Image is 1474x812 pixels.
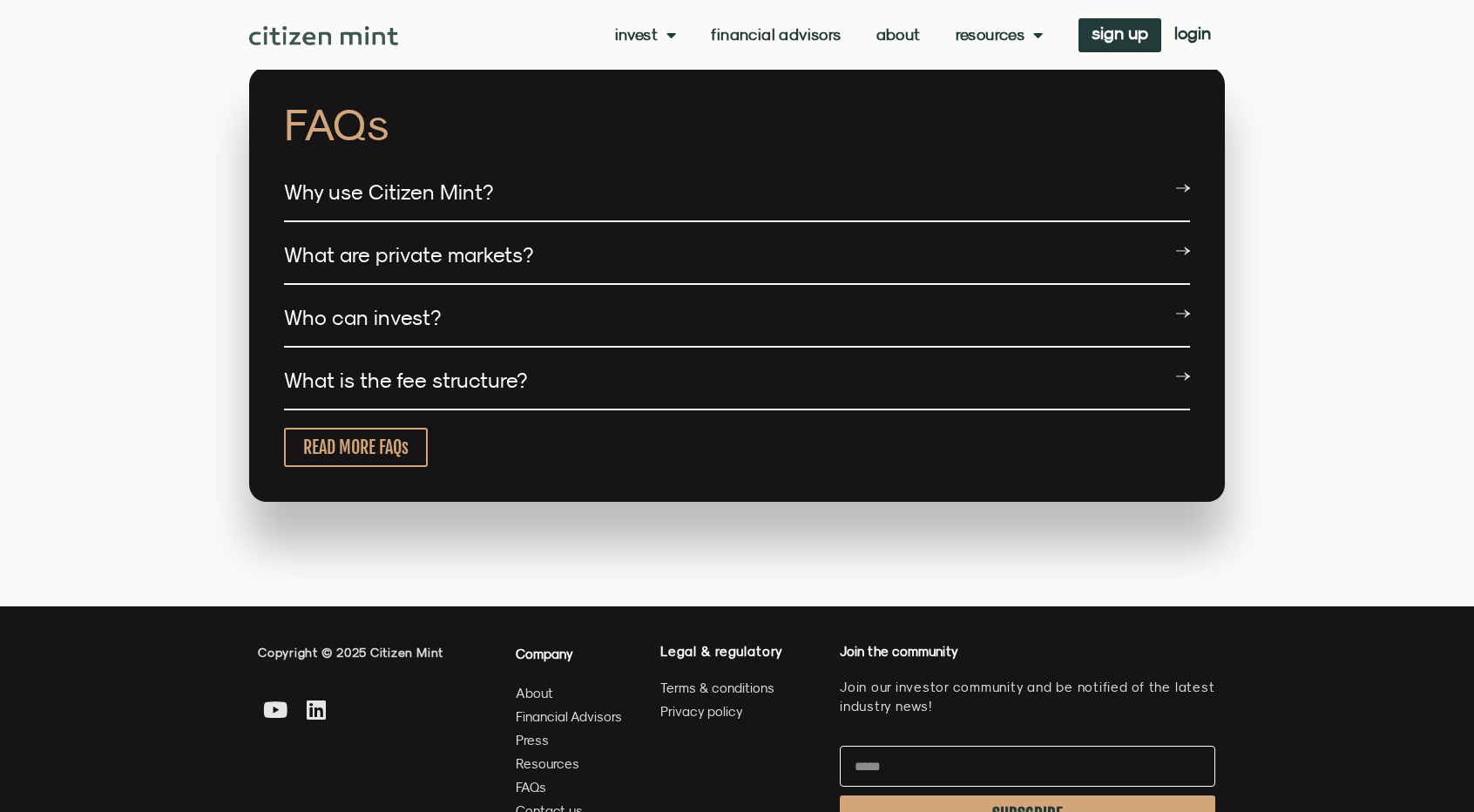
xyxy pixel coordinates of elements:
[258,646,443,660] span: Copyright © 2025 Citizen Mint
[516,682,553,704] span: About
[516,729,623,751] a: Press
[303,436,409,458] span: READ MORE FAQs
[711,26,841,44] a: Financial Advisors
[284,305,441,329] a: Who can invest?
[284,352,1190,410] div: What is the fee structure?
[660,700,743,722] span: Privacy policy
[840,643,1215,660] h4: Join the community
[284,227,1190,285] div: What are private markets?
[1078,18,1161,52] a: sign up
[516,643,623,665] h4: Company
[284,164,1190,222] div: Why use Citizen Mint?
[660,700,822,722] a: Privacy policy
[1092,27,1148,39] span: sign up
[956,26,1044,44] a: Resources
[840,678,1215,716] p: Join our investor community and be notified of the latest industry news!
[516,706,622,727] span: Financial Advisors
[516,682,623,704] a: About
[660,643,822,660] h4: Legal & regulatory
[516,706,623,727] a: Financial Advisors
[284,179,493,204] a: Why use Citizen Mint?
[284,368,527,392] a: What is the fee structure?
[284,102,1190,146] h2: FAQs
[1174,27,1211,39] span: login
[516,753,623,775] a: Resources
[284,242,533,267] a: What are private markets?
[249,26,398,45] img: Citizen Mint
[516,753,579,775] span: Resources
[284,428,428,467] a: READ MORE FAQs
[284,289,1190,348] div: Who can invest?
[1161,18,1224,52] a: login
[660,677,822,699] a: Terms & conditions
[615,26,677,44] a: Invest
[516,776,546,798] span: FAQs
[876,26,921,44] a: About
[615,26,1044,44] nav: Menu
[516,776,623,798] a: FAQs
[516,729,549,751] span: Press
[660,677,774,699] span: Terms & conditions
